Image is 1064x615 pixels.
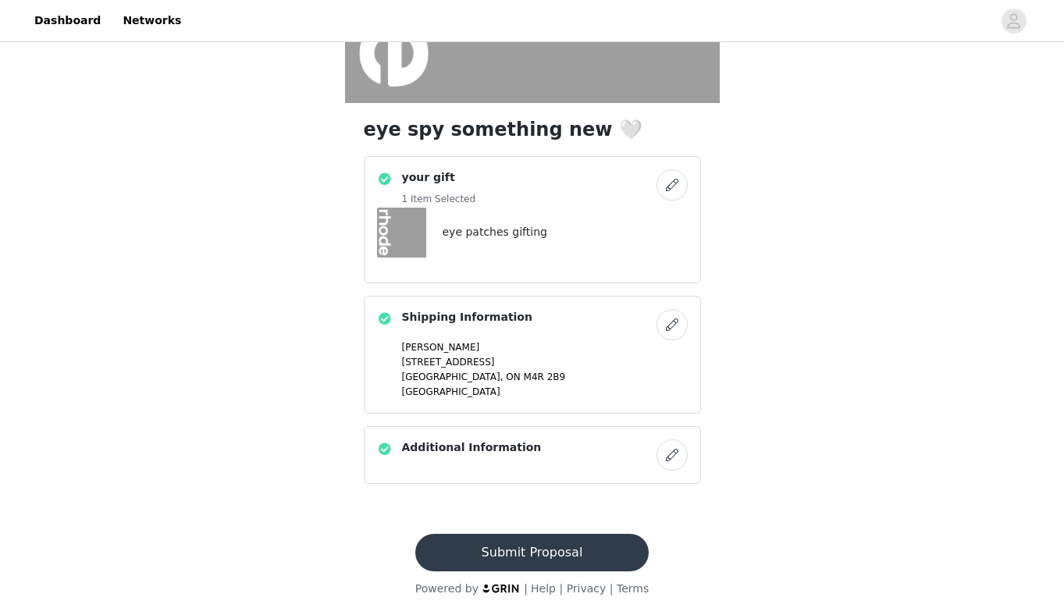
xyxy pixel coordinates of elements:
h4: your gift [402,169,476,186]
div: avatar [1006,9,1021,34]
span: ON [506,371,520,382]
h4: Shipping Information [402,309,532,325]
a: Networks [113,3,190,38]
span: M4R 2B9 [524,371,566,382]
span: Powered by [415,582,479,595]
p: [STREET_ADDRESS] [402,355,688,369]
a: Help [531,582,556,595]
span: [GEOGRAPHIC_DATA], [402,371,504,382]
span: | [610,582,614,595]
h4: eye patches gifting [443,224,547,240]
button: Submit Proposal [415,534,649,571]
p: [PERSON_NAME] [402,340,688,354]
div: Additional Information [364,426,701,484]
p: [GEOGRAPHIC_DATA] [402,385,688,399]
a: Terms [617,582,649,595]
span: | [559,582,563,595]
img: eye patches gifting [377,208,427,258]
a: Privacy [567,582,607,595]
a: Dashboard [25,3,110,38]
h4: Additional Information [402,439,542,456]
div: Shipping Information [364,296,701,414]
h5: 1 Item Selected [402,192,476,206]
h1: eye spy something new 🤍 [364,116,701,144]
div: your gift [364,156,701,283]
span: | [524,582,528,595]
img: logo [482,583,521,593]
